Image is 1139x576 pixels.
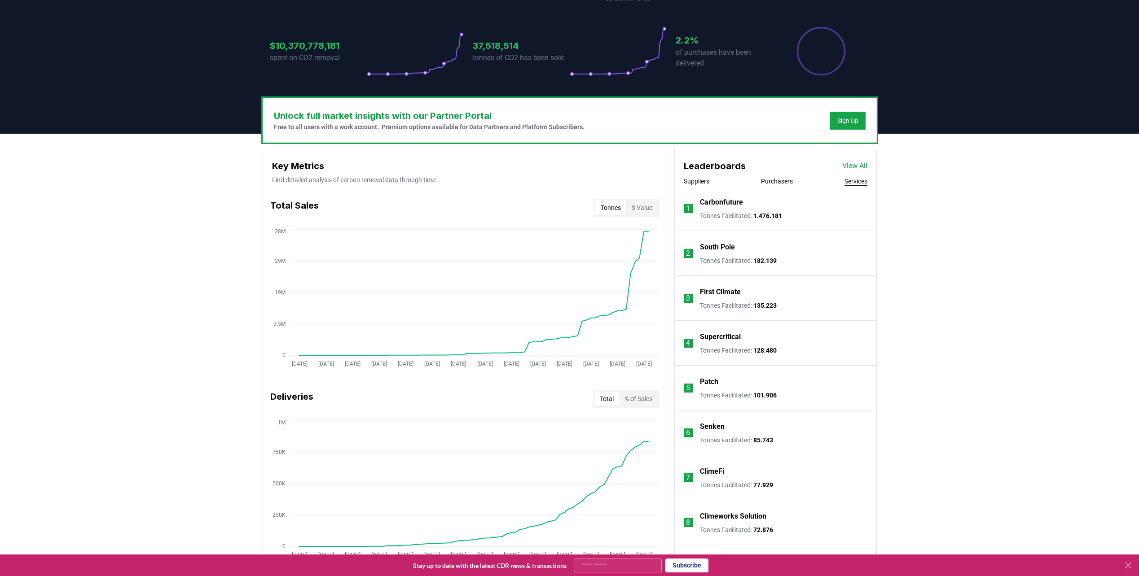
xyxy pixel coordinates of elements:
[686,248,690,259] p: 2
[686,428,690,438] p: 6
[700,242,735,253] a: South Pole
[753,347,777,354] span: 128.480
[282,352,286,358] tspan: 0
[583,552,598,558] tspan: [DATE]
[626,201,658,215] button: $ Value
[282,543,286,550] tspan: 0
[753,526,773,533] span: 72.876
[796,26,846,76] div: Percentage of sales delivered
[700,211,782,220] p: Tonnes Facilitated :
[700,436,773,445] p: Tonnes Facilitated :
[686,293,690,304] p: 3
[619,392,658,406] button: % of Sales
[450,552,466,558] tspan: [DATE]
[583,361,598,367] tspan: [DATE]
[556,361,572,367] tspan: [DATE]
[477,361,493,367] tspan: [DATE]
[272,159,658,173] h3: Key Metrics
[830,112,866,130] button: Sign Up
[609,552,625,558] tspan: [DATE]
[844,177,867,186] button: Services
[700,511,766,522] a: Climeworks Solution
[270,199,319,217] h3: Total Sales
[291,361,307,367] tspan: [DATE]
[686,472,690,483] p: 7
[700,391,777,400] p: Tonnes Facilitated :
[424,552,440,558] tspan: [DATE]
[700,421,725,432] a: Senken
[273,512,286,518] tspan: 250K
[272,175,658,184] p: Find detailed analysis of carbon removal data through time.
[700,287,741,297] a: First Climate
[684,177,709,186] button: Suppliers
[636,361,651,367] tspan: [DATE]
[676,47,773,69] p: of purchases have been delivered
[761,177,793,186] button: Purchasers
[278,419,286,426] tspan: 1M
[270,390,313,408] h3: Deliveries
[473,39,570,52] h3: 37,518,514
[450,361,466,367] tspan: [DATE]
[700,480,773,489] p: Tonnes Facilitated :
[270,39,367,52] h3: $10,370,778,181
[424,361,440,367] tspan: [DATE]
[274,122,585,131] p: Free to all users with a work account. Premium options available for Data Partners and Platform S...
[275,289,286,296] tspan: 19M
[686,338,690,349] p: 4
[686,517,690,528] p: 8
[700,525,773,534] p: Tonnes Facilitated :
[700,197,743,208] a: Carbonfuture
[273,480,286,487] tspan: 500K
[837,116,858,125] a: Sign Up
[753,392,777,399] span: 101.906
[274,109,585,122] h3: Unlock full market insights with our Partner Portal
[371,552,387,558] tspan: [DATE]
[273,449,286,455] tspan: 750K
[344,552,360,558] tspan: [DATE]
[530,552,545,558] tspan: [DATE]
[700,301,777,310] p: Tonnes Facilitated :
[636,552,651,558] tspan: [DATE]
[397,361,413,367] tspan: [DATE]
[686,383,690,393] p: 5
[753,257,777,264] span: 182.139
[344,361,360,367] tspan: [DATE]
[609,361,625,367] tspan: [DATE]
[684,159,746,173] h3: Leaderboards
[275,228,286,235] tspan: 38M
[371,361,387,367] tspan: [DATE]
[686,203,690,214] p: 1
[270,52,367,63] p: spent on CO2 removal
[753,436,773,444] span: 85.743
[530,361,545,367] tspan: [DATE]
[275,258,286,264] tspan: 29M
[556,552,572,558] tspan: [DATE]
[397,552,413,558] tspan: [DATE]
[318,361,334,367] tspan: [DATE]
[594,392,619,406] button: Total
[753,302,777,309] span: 135.223
[700,332,741,342] a: Supercritical
[700,376,718,387] a: Patch
[503,552,519,558] tspan: [DATE]
[477,552,493,558] tspan: [DATE]
[676,34,773,47] h3: 2.2%
[273,321,286,327] tspan: 9.5M
[700,346,777,355] p: Tonnes Facilitated :
[503,361,519,367] tspan: [DATE]
[595,201,626,215] button: Tonnes
[291,552,307,558] tspan: [DATE]
[473,52,570,63] p: tonnes of CO2 has been sold
[700,256,777,265] p: Tonnes Facilitated :
[753,481,773,489] span: 77.929
[700,466,724,477] a: ClimeFi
